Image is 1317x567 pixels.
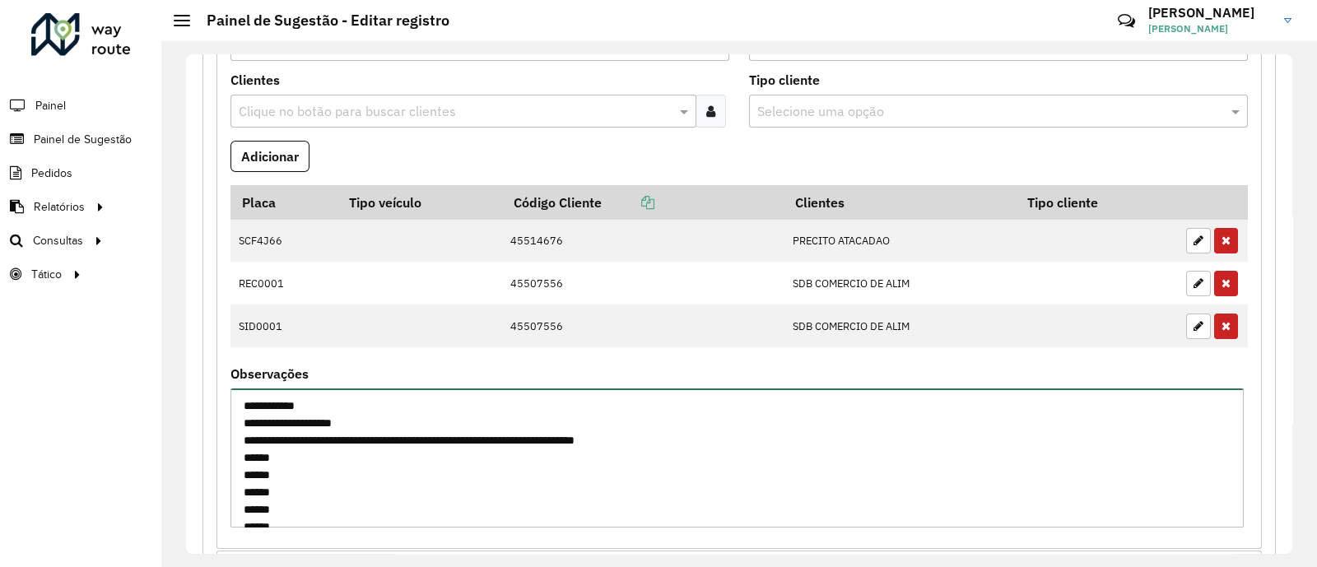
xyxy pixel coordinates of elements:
[1016,185,1177,220] th: Tipo cliente
[1148,21,1272,36] span: [PERSON_NAME]
[230,364,309,383] label: Observações
[230,220,337,263] td: SCF4J66
[502,304,784,347] td: 45507556
[230,70,280,90] label: Clientes
[35,97,66,114] span: Painel
[502,185,784,220] th: Código Cliente
[230,304,337,347] td: SID0001
[31,266,62,283] span: Tático
[502,262,784,304] td: 45507556
[602,194,654,211] a: Copiar
[230,141,309,172] button: Adicionar
[190,12,449,30] h2: Painel de Sugestão - Editar registro
[784,220,1017,263] td: PRECITO ATACADAO
[230,262,337,304] td: REC0001
[337,185,501,220] th: Tipo veículo
[31,165,72,182] span: Pedidos
[784,304,1017,347] td: SDB COMERCIO DE ALIM
[502,220,784,263] td: 45514676
[34,198,85,216] span: Relatórios
[230,185,337,220] th: Placa
[33,232,83,249] span: Consultas
[749,70,820,90] label: Tipo cliente
[784,185,1017,220] th: Clientes
[784,262,1017,304] td: SDB COMERCIO DE ALIM
[1148,5,1272,21] h3: [PERSON_NAME]
[1109,3,1144,39] a: Contato Rápido
[34,131,132,148] span: Painel de Sugestão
